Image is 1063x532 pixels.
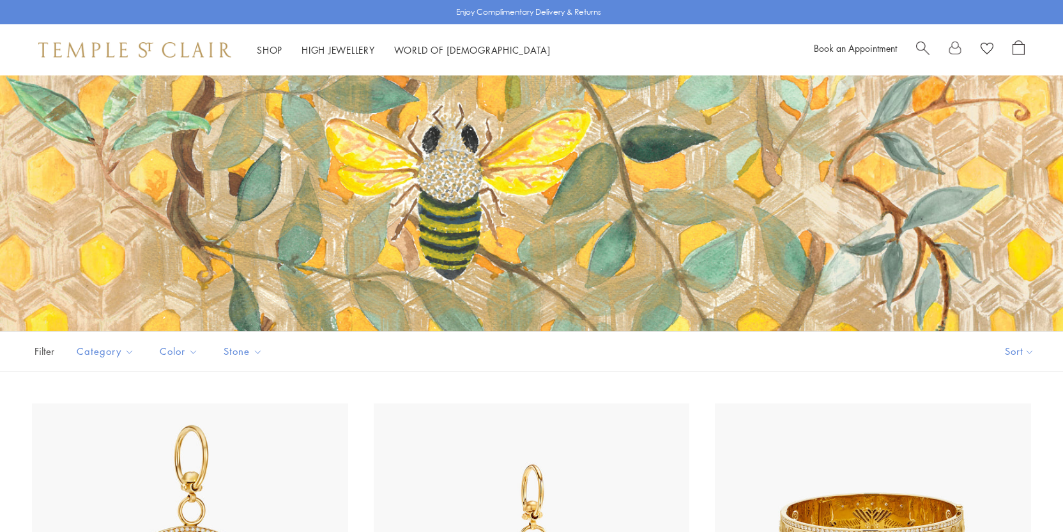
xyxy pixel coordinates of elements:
[976,332,1063,371] button: Show sort by
[150,337,208,366] button: Color
[67,337,144,366] button: Category
[257,43,282,56] a: ShopShop
[302,43,375,56] a: High JewelleryHigh Jewellery
[38,42,231,58] img: Temple St. Clair
[214,337,272,366] button: Stone
[394,43,551,56] a: World of [DEMOGRAPHIC_DATA]World of [DEMOGRAPHIC_DATA]
[153,343,208,359] span: Color
[1013,40,1025,59] a: Open Shopping Bag
[814,42,897,54] a: Book an Appointment
[999,472,1050,519] iframe: Gorgias live chat messenger
[981,40,993,59] a: View Wishlist
[257,42,551,58] nav: Main navigation
[456,6,601,19] p: Enjoy Complimentary Delivery & Returns
[70,343,144,359] span: Category
[217,343,272,359] span: Stone
[916,40,929,59] a: Search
